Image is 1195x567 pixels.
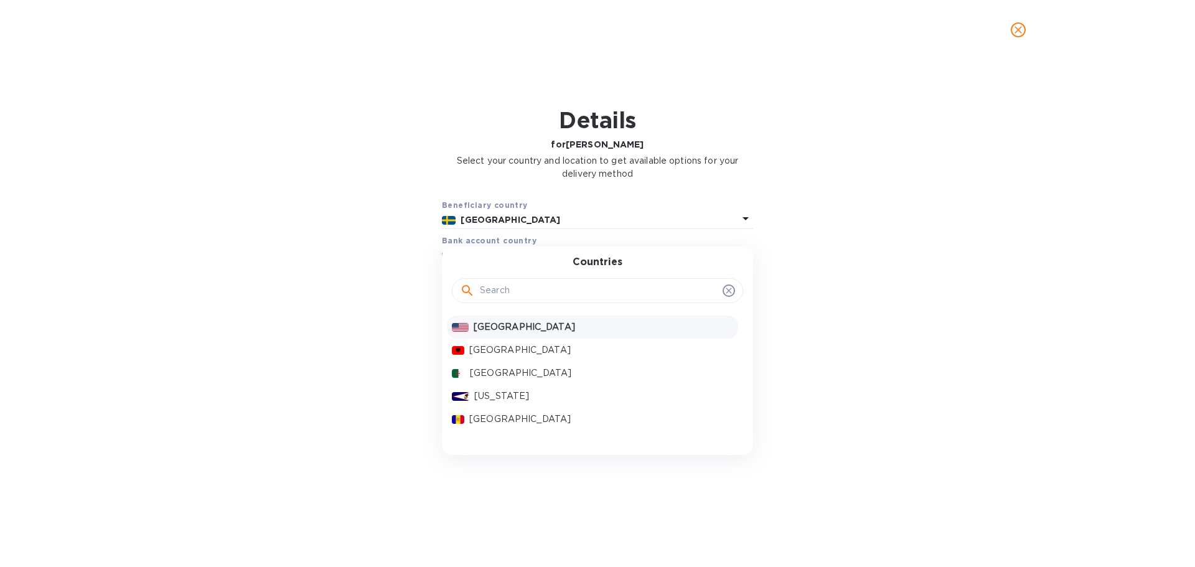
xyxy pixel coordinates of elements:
[452,415,464,424] img: AD
[573,256,622,268] h3: Countries
[474,321,733,334] p: [GEOGRAPHIC_DATA]
[452,346,464,355] img: AL
[442,200,528,210] b: Beneficiary country
[442,236,537,245] b: Bank account cоuntry
[461,215,560,225] b: [GEOGRAPHIC_DATA]
[469,344,733,357] p: [GEOGRAPHIC_DATA]
[452,392,469,401] img: AS
[551,139,644,149] b: for [PERSON_NAME]
[442,107,753,133] h1: Details
[1003,15,1033,45] button: close
[470,367,733,380] p: [GEOGRAPHIC_DATA]
[442,154,753,180] p: Select your country and location to get available options for your delivery method
[474,390,733,403] p: [US_STATE]
[480,281,718,300] input: Search
[452,369,465,378] img: DZ
[469,413,733,426] p: [GEOGRAPHIC_DATA]
[452,323,469,332] img: US
[442,216,456,225] img: SE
